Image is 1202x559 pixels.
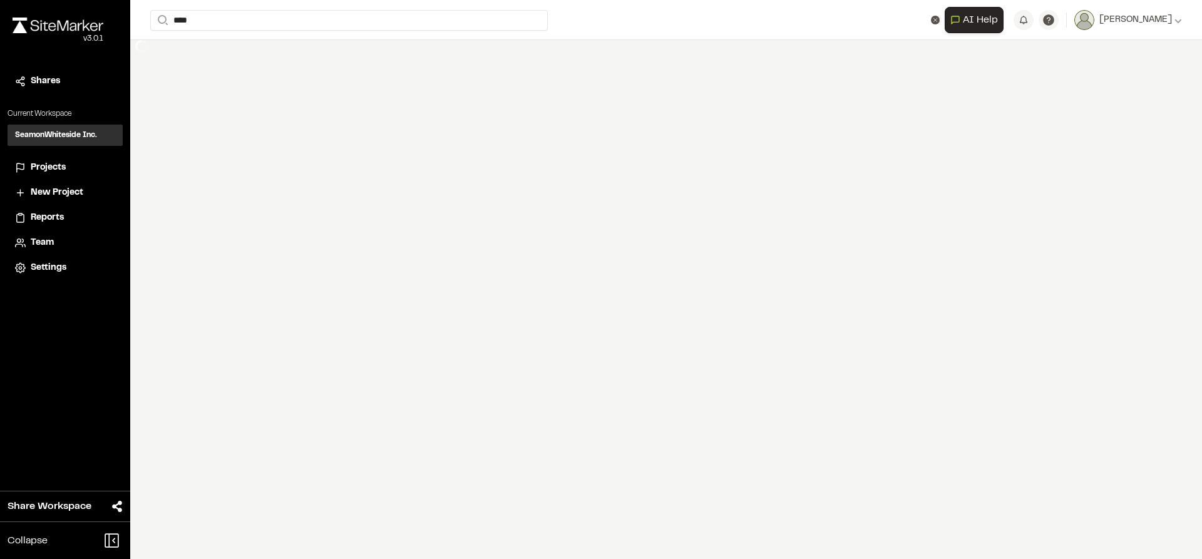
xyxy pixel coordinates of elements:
[945,7,1004,33] button: Open AI Assistant
[15,186,115,200] a: New Project
[31,236,54,250] span: Team
[31,161,66,175] span: Projects
[15,261,115,275] a: Settings
[31,186,83,200] span: New Project
[31,74,60,88] span: Shares
[15,236,115,250] a: Team
[13,33,103,44] div: Oh geez...please don't...
[1074,10,1182,30] button: [PERSON_NAME]
[945,7,1009,33] div: Open AI Assistant
[15,211,115,225] a: Reports
[8,108,123,120] p: Current Workspace
[1099,13,1172,27] span: [PERSON_NAME]
[8,533,48,548] span: Collapse
[13,18,103,33] img: rebrand.png
[15,130,97,141] h3: SeamonWhiteside Inc.
[31,211,64,225] span: Reports
[8,499,91,514] span: Share Workspace
[931,16,940,24] button: Clear text
[31,261,66,275] span: Settings
[15,74,115,88] a: Shares
[15,161,115,175] a: Projects
[150,10,173,31] button: Search
[963,13,998,28] span: AI Help
[1074,10,1094,30] img: User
